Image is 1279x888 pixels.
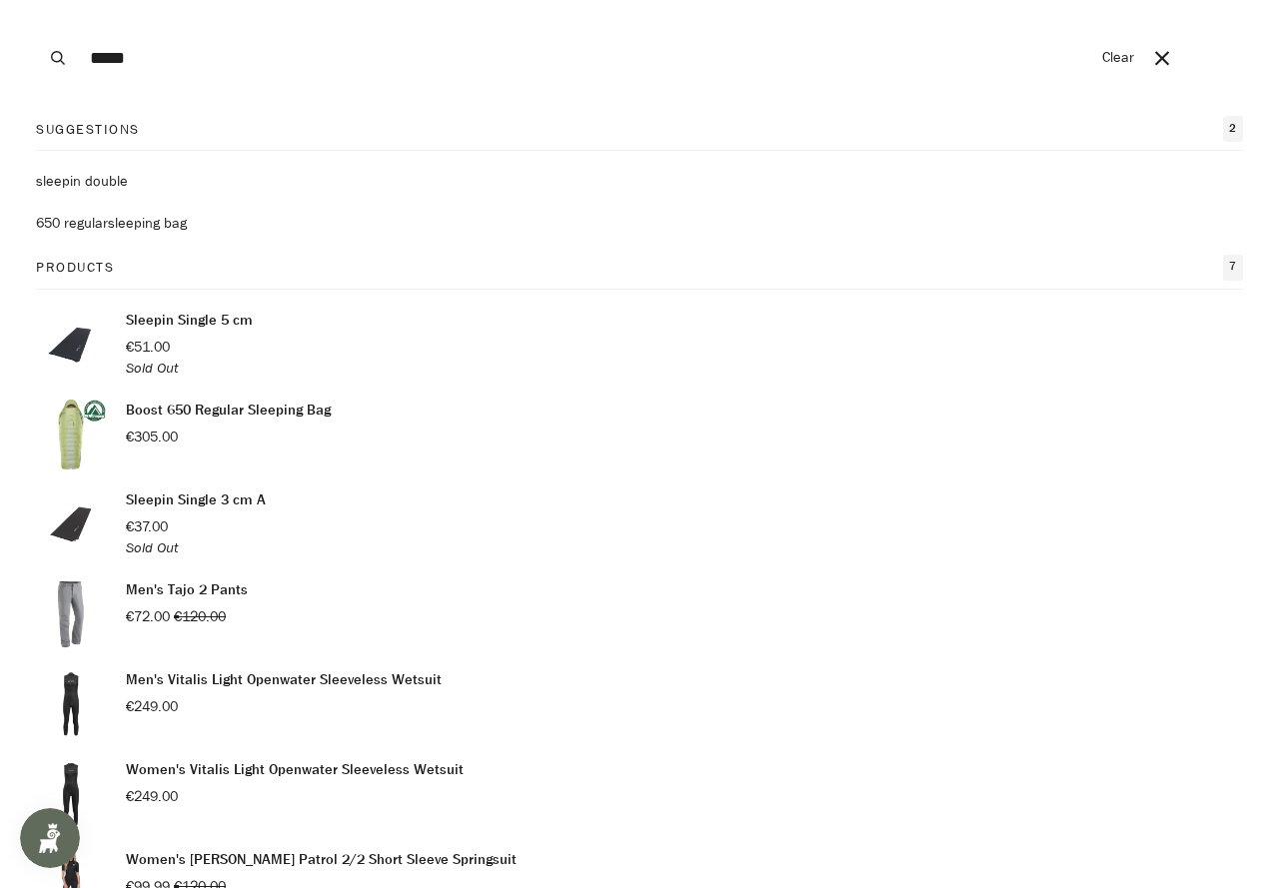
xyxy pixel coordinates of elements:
p: Sleepin Single 3 cm A [126,489,266,511]
span: €72.00 [126,607,170,626]
p: Products [36,257,114,278]
a: Women's Vitalis Light Openwater Sleeveless Wetsuit €249.00 [36,759,1243,829]
img: Women's Vitalis Light Openwater Sleeveless Wetsuit [36,759,106,829]
span: €37.00 [126,517,168,536]
p: Women's [PERSON_NAME] Patrol 2/2 Short Sleeve Springsuit [126,849,517,871]
a: Men's Tajo 2 Pants €72.00 €120.00 [36,579,1243,649]
img: Men's Vitalis Light Openwater Sleeveless Wetsuit [36,669,106,739]
span: ing bag [142,214,187,233]
a: sleepin double [36,171,1243,193]
p: Men's Vitalis Light Openwater Sleeveless Wetsuit [126,669,442,691]
mark: sleep [36,172,70,191]
p: Suggestions [36,119,140,140]
span: in double [70,172,128,191]
p: Sleepin Single 5 cm [126,310,253,332]
span: €51.00 [126,338,170,357]
a: Boost 650 Regular Sleeping Bag €305.00 [36,400,1243,469]
span: €249.00 [126,697,178,716]
img: Boost 650 Regular Sleeping Bag [36,400,106,469]
a: 650 regularsleeping bag [36,213,1243,235]
span: €249.00 [126,787,178,806]
a: Sleepin Single 3 cm A €37.00 Sold Out [36,489,1243,559]
img: Men's Tajo 2 Pants [36,579,106,649]
mark: sleep [108,214,142,233]
p: Boost 650 Regular Sleeping Bag [126,400,331,422]
em: Sold Out [126,538,178,557]
span: €120.00 [174,607,226,626]
a: Men's Vitalis Light Openwater Sleeveless Wetsuit €249.00 [36,669,1243,739]
p: Men's Tajo 2 Pants [126,579,248,601]
p: Women's Vitalis Light Openwater Sleeveless Wetsuit [126,759,464,781]
span: 7 [1223,255,1243,281]
em: Sold Out [126,359,178,378]
span: 650 regular [36,214,108,233]
ul: Suggestions [36,171,1243,234]
span: 2 [1223,116,1243,142]
iframe: Button to open loyalty program pop-up [20,808,80,868]
a: Sleepin Single 5 cm €51.00 Sold Out [36,310,1243,380]
img: Sleepin Single 3 cm A [36,489,106,559]
img: Sleepin Single 5 cm [36,310,106,380]
span: €305.00 [126,428,178,446]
